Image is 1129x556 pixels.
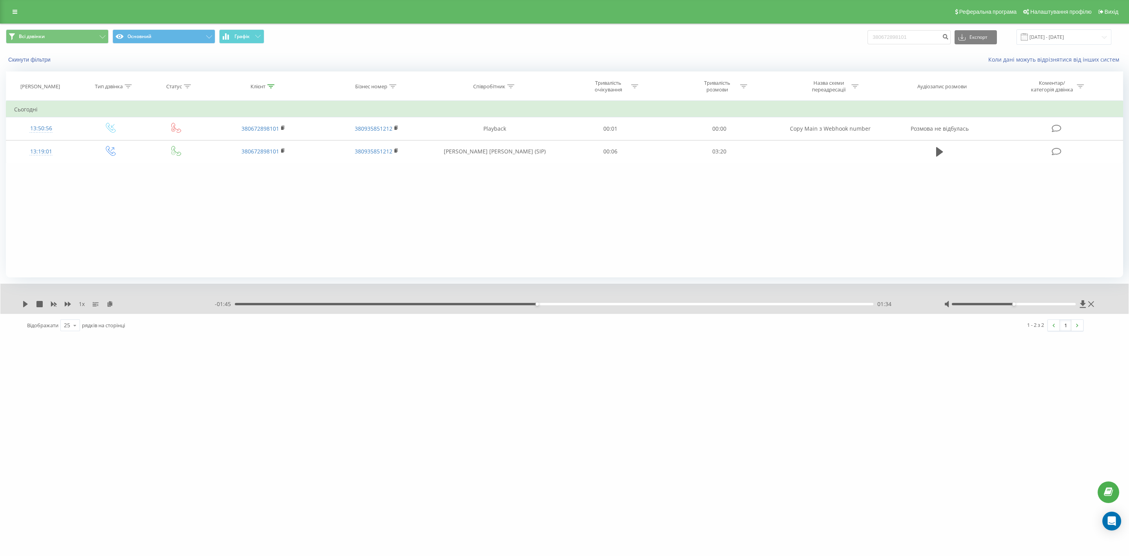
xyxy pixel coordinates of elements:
[355,125,392,132] a: 380935851212
[665,117,774,140] td: 00:00
[355,148,392,155] a: 380935851212
[1027,321,1044,329] div: 1 - 2 з 2
[6,102,1123,117] td: Сьогодні
[355,83,387,90] div: Бізнес номер
[6,56,54,63] button: Скинути фільтри
[587,80,629,93] div: Тривалість очікування
[250,83,265,90] div: Клієнт
[808,80,849,93] div: Назва схеми переадресації
[1012,303,1015,306] div: Accessibility label
[79,300,85,308] span: 1 x
[1029,80,1075,93] div: Коментар/категорія дзвінка
[95,83,123,90] div: Тип дзвінка
[877,300,891,308] span: 01:34
[1060,320,1071,331] a: 1
[555,140,664,163] td: 00:06
[868,30,951,44] input: Пошук за номером
[6,29,109,44] button: Всі дзвінки
[917,83,967,90] div: Аудіозапис розмови
[20,83,60,90] div: [PERSON_NAME]
[959,9,1017,15] span: Реферальна програма
[234,34,250,39] span: Графік
[774,117,887,140] td: Copy Main з Webhook number
[241,125,279,132] a: 380672898101
[434,117,556,140] td: Playback
[64,321,70,329] div: 25
[434,140,556,163] td: [PERSON_NAME] [PERSON_NAME] (SIP)
[241,148,279,155] a: 380672898101
[696,80,738,93] div: Тривалість розмови
[14,121,68,136] div: 13:50:56
[219,29,264,44] button: Графік
[215,300,235,308] span: - 01:45
[82,322,125,329] span: рядків на сторінці
[1105,9,1118,15] span: Вихід
[14,144,68,159] div: 13:19:01
[166,83,182,90] div: Статус
[536,303,539,306] div: Accessibility label
[27,322,58,329] span: Відображати
[911,125,969,132] span: Розмова не відбулась
[19,33,45,40] span: Всі дзвінки
[665,140,774,163] td: 03:20
[113,29,215,44] button: Основний
[988,56,1123,63] a: Коли дані можуть відрізнятися вiд інших систем
[473,83,505,90] div: Співробітник
[1030,9,1091,15] span: Налаштування профілю
[1102,512,1121,530] div: Open Intercom Messenger
[955,30,997,44] button: Експорт
[555,117,664,140] td: 00:01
